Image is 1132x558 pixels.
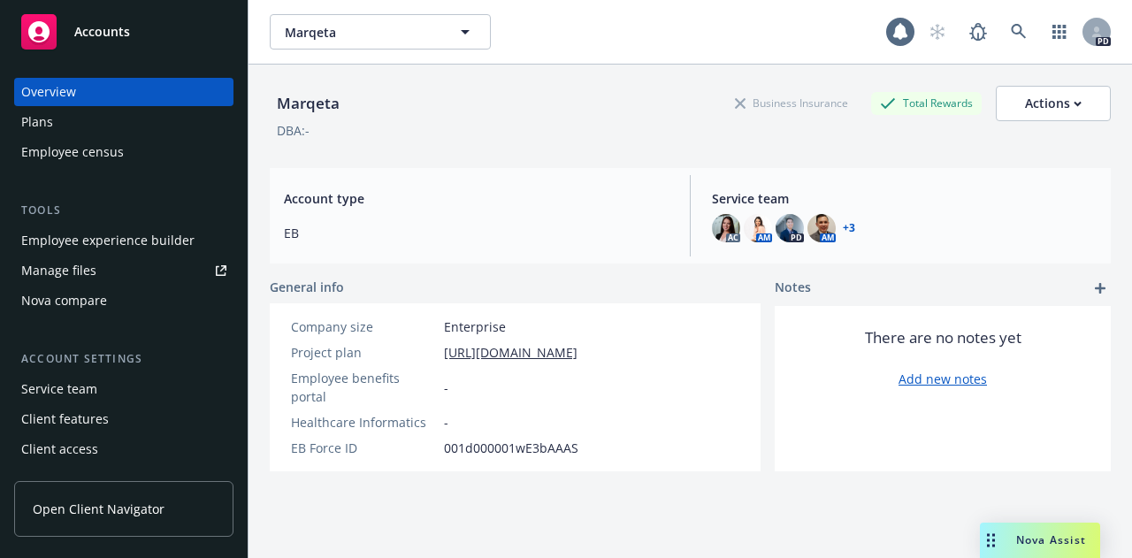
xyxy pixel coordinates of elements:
div: Account settings [14,350,233,368]
a: Add new notes [899,370,987,388]
div: Employee census [21,138,124,166]
div: Nova compare [21,287,107,315]
a: Switch app [1042,14,1077,50]
a: Employee census [14,138,233,166]
a: Manage files [14,256,233,285]
div: Service team [21,375,97,403]
div: Company size [291,317,437,336]
a: Employee experience builder [14,226,233,255]
span: EB [284,224,669,242]
img: photo [776,214,804,242]
span: Enterprise [444,317,506,336]
a: [URL][DOMAIN_NAME] [444,343,577,362]
div: Marqeta [270,92,347,115]
div: Overview [21,78,76,106]
img: photo [807,214,836,242]
span: Service team [712,189,1097,208]
span: Open Client Navigator [33,500,164,518]
a: Search [1001,14,1036,50]
div: Project plan [291,343,437,362]
div: Tools [14,202,233,219]
div: Drag to move [980,523,1002,558]
a: Client access [14,435,233,463]
a: Accounts [14,7,233,57]
img: photo [712,214,740,242]
div: DBA: - [277,121,310,140]
button: Actions [996,86,1111,121]
a: Nova compare [14,287,233,315]
button: Nova Assist [980,523,1100,558]
a: +3 [843,223,855,233]
a: add [1090,278,1111,299]
div: Employee benefits portal [291,369,437,406]
div: Total Rewards [871,92,982,114]
span: - [444,378,448,397]
div: Actions [1025,87,1082,120]
a: Plans [14,108,233,136]
div: Business Insurance [726,92,857,114]
a: Client features [14,405,233,433]
button: Marqeta [270,14,491,50]
div: Healthcare Informatics [291,413,437,432]
a: Service team [14,375,233,403]
a: Start snowing [920,14,955,50]
span: Account type [284,189,669,208]
div: EB Force ID [291,439,437,457]
span: Accounts [74,25,130,39]
span: - [444,413,448,432]
div: Client features [21,405,109,433]
span: Notes [775,278,811,299]
span: 001d000001wE3bAAAS [444,439,578,457]
div: Plans [21,108,53,136]
a: Report a Bug [960,14,996,50]
div: Employee experience builder [21,226,195,255]
span: Nova Assist [1016,532,1086,547]
img: photo [744,214,772,242]
div: Manage files [21,256,96,285]
span: General info [270,278,344,296]
a: Overview [14,78,233,106]
span: Marqeta [285,23,438,42]
div: Client access [21,435,98,463]
span: There are no notes yet [865,327,1021,348]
